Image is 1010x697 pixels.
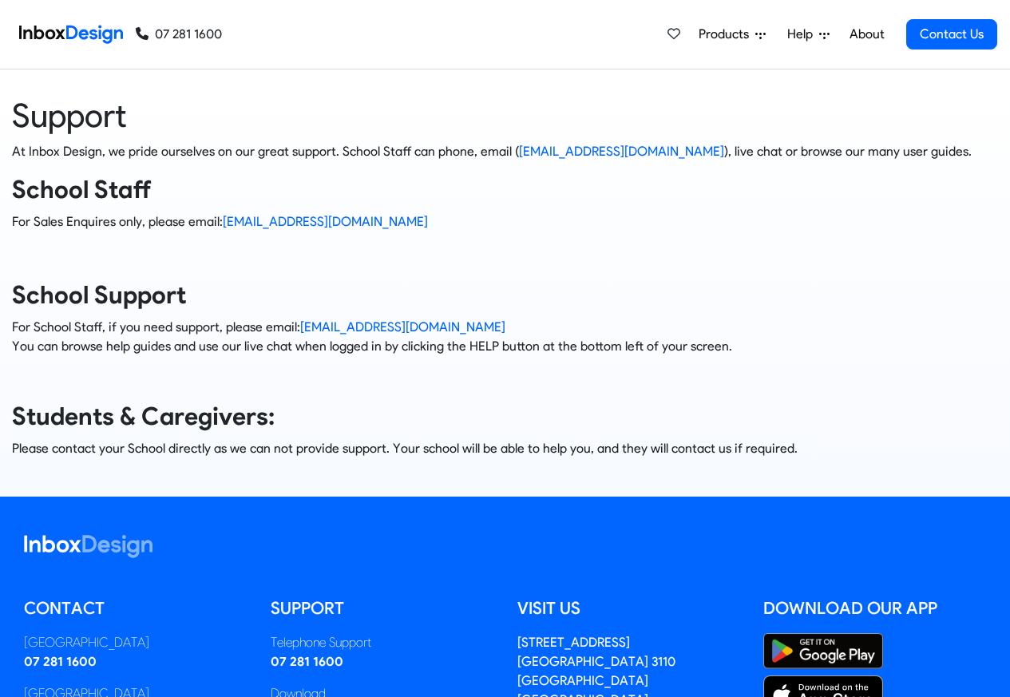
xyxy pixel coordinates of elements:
a: Products [692,18,772,50]
a: Help [781,18,836,50]
h5: Download our App [763,596,986,620]
h5: Visit us [517,596,740,620]
a: 07 281 1600 [136,25,222,44]
a: [EMAIL_ADDRESS][DOMAIN_NAME] [223,214,428,229]
span: Help [787,25,819,44]
div: Telephone Support [271,633,493,652]
h5: Support [271,596,493,620]
p: Please contact your School directly as we can not provide support. Your school will be able to he... [12,439,998,458]
img: logo_inboxdesign_white.svg [24,535,152,558]
a: About [845,18,889,50]
a: Contact Us [906,19,997,50]
a: [EMAIL_ADDRESS][DOMAIN_NAME] [300,319,505,335]
strong: Students & Caregivers: [12,402,275,431]
heading: Support [12,95,998,136]
h5: Contact [24,596,247,620]
a: 07 281 1600 [271,654,343,669]
a: 07 281 1600 [24,654,97,669]
div: [GEOGRAPHIC_DATA] [24,633,247,652]
span: Products [699,25,755,44]
a: [EMAIL_ADDRESS][DOMAIN_NAME] [519,144,724,159]
img: Google Play Store [763,633,883,669]
p: For School Staff, if you need support, please email: You can browse help guides and use our live ... [12,318,998,356]
p: At Inbox Design, we pride ourselves on our great support. School Staff can phone, email ( ), live... [12,142,998,161]
p: For Sales Enquires only, please email: [12,212,998,232]
strong: School Staff [12,175,152,204]
strong: School Support [12,280,186,310]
